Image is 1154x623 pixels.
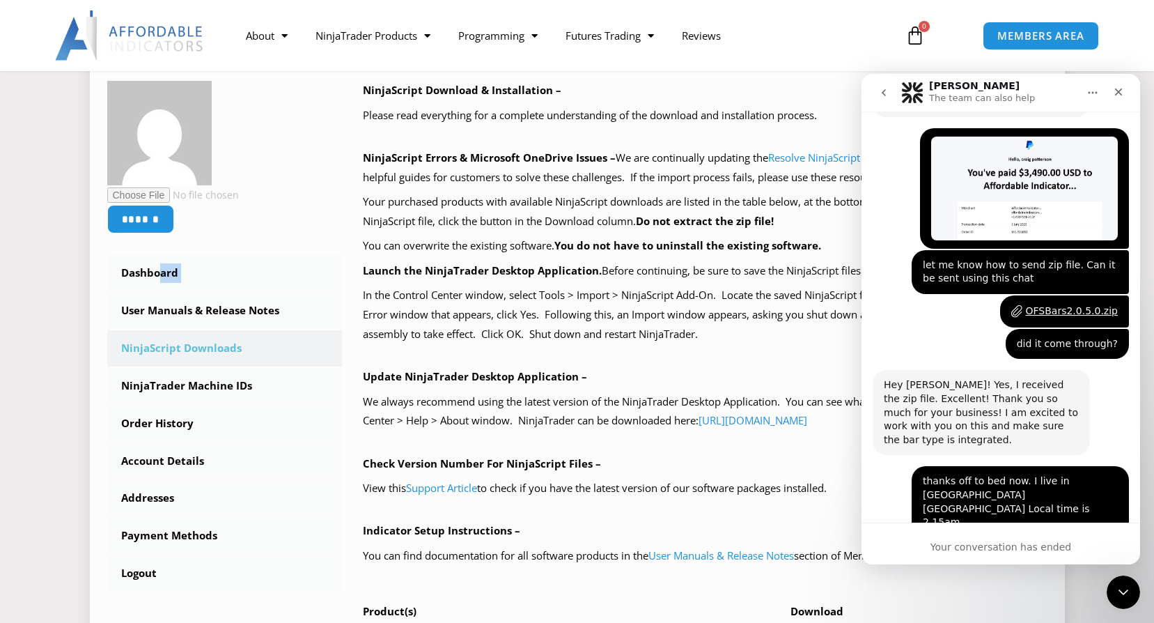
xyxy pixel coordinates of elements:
[107,293,343,329] a: User Manuals & Release Notes
[363,523,520,537] b: Indicator Setup Instructions –
[55,10,205,61] img: LogoAI | Affordable Indicators – NinjaTrader
[648,548,794,562] a: User Manuals & Release Notes
[107,518,343,554] a: Payment Methods
[232,20,889,52] nav: Menu
[363,106,1047,125] p: Please read everything for a complete understanding of the download and installation process.
[363,546,1047,566] p: You can find documentation for all software products in the section of Members Area.
[919,21,930,32] span: 0
[363,261,1047,281] p: Before continuing, be sure to save the NinjaScript files to your computer.
[997,31,1084,41] span: MEMBERS AREA
[363,151,616,164] b: NinjaScript Errors & Microsoft OneDrive Issues –
[107,368,343,404] a: NinjaTrader Machine IDs
[107,443,343,479] a: Account Details
[363,479,1047,498] p: View this to check if you have the latest version of our software packages installed.
[363,604,416,618] span: Product(s)
[444,20,552,52] a: Programming
[302,20,444,52] a: NinjaTrader Products
[790,604,843,618] span: Download
[363,148,1047,187] p: We are continually updating the and pages as helpful guides for customers to solve these challeng...
[884,15,946,56] a: 0
[363,286,1047,344] p: In the Control Center window, select Tools > Import > NinjaScript Add-On. Locate the saved NinjaS...
[107,81,212,185] img: 6db3d64df7d2557dfac766d259b81147303073d350375743c838e427c4ac0f7e
[107,480,343,516] a: Addresses
[363,392,1047,431] p: We always recommend using the latest version of the NinjaTrader Desktop Application. You can see ...
[983,22,1099,50] a: MEMBERS AREA
[552,20,668,52] a: Futures Trading
[554,238,821,252] b: You do not have to uninstall the existing software.
[107,555,343,592] a: Logout
[363,83,561,97] b: NinjaScript Download & Installation –
[107,406,343,442] a: Order History
[363,456,601,470] b: Check Version Number For NinjaScript Files –
[861,74,1140,564] iframe: Intercom live chat
[768,151,892,164] a: Resolve NinjaScript Errors
[363,192,1047,231] p: Your purchased products with available NinjaScript downloads are listed in the table below, at th...
[107,255,343,291] a: Dashboard
[699,413,807,427] a: [URL][DOMAIN_NAME]
[363,263,602,277] b: Launch the NinjaTrader Desktop Application.
[107,330,343,367] a: NinjaScript Downloads
[406,481,477,495] a: Support Article
[107,255,343,592] nav: Account pages
[668,20,735,52] a: Reviews
[232,20,302,52] a: About
[363,369,587,383] b: Update NinjaTrader Desktop Application –
[1107,576,1140,609] iframe: Intercom live chat
[363,236,1047,256] p: You can overwrite the existing software.
[636,214,774,228] b: Do not extract the zip file!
